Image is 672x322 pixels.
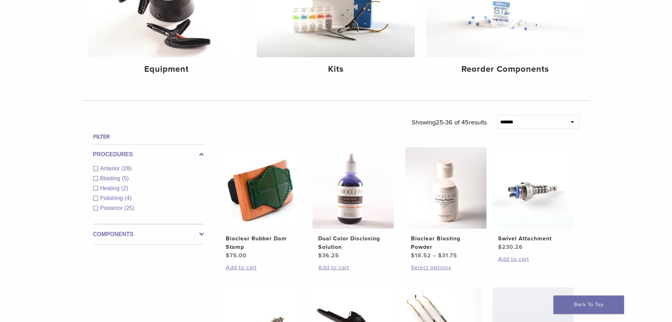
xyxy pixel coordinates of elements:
[93,133,204,141] h4: Filter
[100,185,121,191] span: Heating
[226,252,247,259] bdi: 75.00
[226,263,296,272] a: Add to cart: “Bioclear Rubber Dam Stamp”
[438,252,457,259] bdi: 31.75
[498,244,502,251] span: $
[122,165,132,171] span: (28)
[100,175,122,181] span: Blasting
[318,263,388,272] a: Add to cart: “Dual Color Disclosing Solution”
[433,252,436,259] span: –
[498,234,568,243] h2: Swivel Attachment
[318,234,388,251] h2: Dual Color Disclosing Solution
[492,147,574,229] img: Swivel Attachment
[411,252,431,259] bdi: 18.52
[100,195,125,201] span: Polishing
[405,147,486,229] img: Bioclear Blasting Powder
[220,147,302,260] a: Bioclear Rubber Dam StampBioclear Rubber Dam Stamp $75.00
[313,147,394,229] img: Dual Color Disclosing Solution
[436,118,469,126] span: 25-36 of 45
[122,175,129,181] span: (5)
[438,252,442,259] span: $
[492,147,574,251] a: Swivel AttachmentSwivel Attachment $230.26
[262,63,409,76] h4: Kits
[125,205,134,211] span: (25)
[121,185,128,191] span: (2)
[498,244,523,251] bdi: 230.26
[432,63,579,76] h4: Reorder Components
[220,147,301,229] img: Bioclear Rubber Dam Stamp
[93,230,204,239] label: Components
[226,252,230,259] span: $
[553,295,624,314] a: Back To Top
[411,252,415,259] span: $
[125,195,132,201] span: (4)
[318,252,339,259] bdi: 36.25
[412,115,487,130] p: Showing results
[312,147,394,260] a: Dual Color Disclosing SolutionDual Color Disclosing Solution $36.25
[93,150,204,159] label: Procedures
[100,165,122,171] span: Anterior
[226,234,296,251] h2: Bioclear Rubber Dam Stamp
[318,252,322,259] span: $
[100,205,125,211] span: Posterior
[411,263,481,272] a: Select options for “Bioclear Blasting Powder”
[411,234,481,251] h2: Bioclear Blasting Powder
[93,63,240,76] h4: Equipment
[498,255,568,263] a: Add to cart: “Swivel Attachment”
[405,147,487,260] a: Bioclear Blasting PowderBioclear Blasting Powder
